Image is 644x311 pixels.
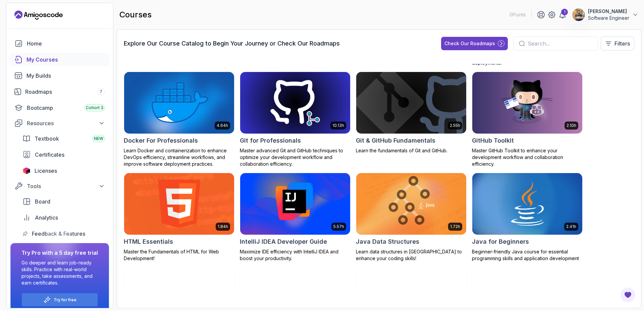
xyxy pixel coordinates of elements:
h2: HTML Essentials [124,237,173,246]
a: licenses [18,164,109,177]
p: 2.55h [450,123,460,128]
h3: Explore Our Course Catalog to Begin Your Journey or Check Our Roadmaps [124,39,340,48]
div: My Builds [26,72,105,80]
button: Tools [10,180,109,192]
button: Resources [10,117,109,129]
p: Learn Docker and containerization to enhance DevOps efficiency, streamline workflows, and improve... [124,147,234,167]
a: textbook [18,132,109,145]
span: 7 [100,89,102,94]
button: user profile image‪[PERSON_NAME]Software Engineer [572,8,639,21]
a: roadmaps [10,85,109,98]
a: builds [10,69,109,82]
span: Cohort 3 [86,105,103,110]
img: IntelliJ IDEA Developer Guide card [240,173,350,235]
a: bootcamp [10,101,109,114]
button: Try for free [21,293,98,307]
div: Tools [27,182,105,190]
p: 4.64h [217,123,228,128]
p: 5.57h [333,224,344,229]
a: home [10,37,109,50]
div: Resources [27,119,105,127]
span: Analytics [35,214,58,222]
a: IntelliJ IDEA Developer Guide card5.57hIntelliJ IDEA Developer GuideMaximize IDE efficiency with ... [240,173,351,262]
a: Git for Professionals card10.13hGit for ProfessionalsMaster advanced Git and GitHub techniques to... [240,72,351,167]
a: courses [10,53,109,66]
p: 1.84h [218,224,228,229]
div: Check Our Roadmaps [444,40,495,47]
a: Java Data Structures card1.72hJava Data StructuresLearn data structures in [GEOGRAPHIC_DATA] to e... [356,173,467,262]
img: GitHub Toolkit card [472,72,582,134]
a: board [18,195,109,208]
img: Git for Professionals card [240,72,350,134]
input: Search... [528,40,592,48]
a: feedback [18,227,109,240]
div: Bootcamp [27,104,105,112]
p: 2.10h [567,123,576,128]
img: HTML Essentials card [124,173,234,235]
h2: IntelliJ IDEA Developer Guide [240,237,327,246]
h2: Git for Professionals [240,136,301,145]
img: user profile image [572,8,585,21]
h2: Java for Beginners [472,237,529,246]
a: 1 [558,11,567,19]
p: Filters [614,40,630,48]
a: Java for Beginners card2.41hJava for BeginnersBeginner-friendly Java course for essential program... [472,173,583,262]
h2: Docker For Professionals [124,136,198,145]
button: Filters [601,36,634,51]
a: HTML Essentials card1.84hHTML EssentialsMaster the Fundamentals of HTML for Web Development! [124,173,234,262]
h2: Git & GitHub Fundamentals [356,136,435,145]
span: Licenses [35,167,57,175]
a: analytics [18,211,109,224]
h2: GitHub Toolkit [472,136,514,145]
span: Textbook [35,135,59,143]
h2: courses [119,9,152,20]
span: Board [35,198,50,206]
a: Landing page [14,10,63,20]
img: Java Data Structures card [356,173,466,235]
p: 2.41h [566,224,576,229]
button: Check Our Roadmaps [441,37,508,50]
p: Software Engineer [588,15,629,21]
img: Docker For Professionals card [124,72,234,134]
div: Home [27,40,105,48]
a: GitHub Toolkit card2.10hGitHub ToolkitMaster GitHub Toolkit to enhance your development workflow ... [472,72,583,167]
p: Master advanced Git and GitHub techniques to optimize your development workflow and collaboration... [240,147,351,167]
p: ‪[PERSON_NAME] [588,8,629,15]
p: 10.13h [332,123,344,128]
a: certificates [18,148,109,161]
img: Git & GitHub Fundamentals card [356,72,466,134]
img: Java for Beginners card [472,173,582,235]
button: Open Feedback Button [620,287,636,303]
a: Git & GitHub Fundamentals card2.55hGit & GitHub FundamentalsLearn the fundamentals of Git and Git... [356,72,467,154]
p: Master the Fundamentals of HTML for Web Development! [124,248,234,262]
img: jetbrains icon [22,167,31,174]
p: Master GitHub Toolkit to enhance your development workflow and collaboration efficiency. [472,147,583,167]
a: Docker For Professionals card4.64hDocker For ProfessionalsLearn Docker and containerization to en... [124,72,234,167]
p: Maximize IDE efficiency with IntelliJ IDEA and boost your productivity. [240,248,351,262]
p: 1.72h [450,224,460,229]
span: Feedback & Features [32,230,85,238]
p: Learn the fundamentals of Git and GitHub. [356,147,467,154]
div: My Courses [26,56,105,64]
span: Certificates [35,151,64,159]
div: 1 [561,9,568,15]
p: 0 Points [509,11,526,18]
a: Try for free [54,297,76,303]
span: NEW [94,136,103,141]
p: Learn data structures in [GEOGRAPHIC_DATA] to enhance your coding skills! [356,248,467,262]
p: Go deeper and learn job-ready skills. Practice with real-world projects, take assessments, and ea... [21,259,98,286]
p: Beginner-friendly Java course for essential programming skills and application development [472,248,583,262]
div: Roadmaps [25,88,105,96]
h2: Java Data Structures [356,237,419,246]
